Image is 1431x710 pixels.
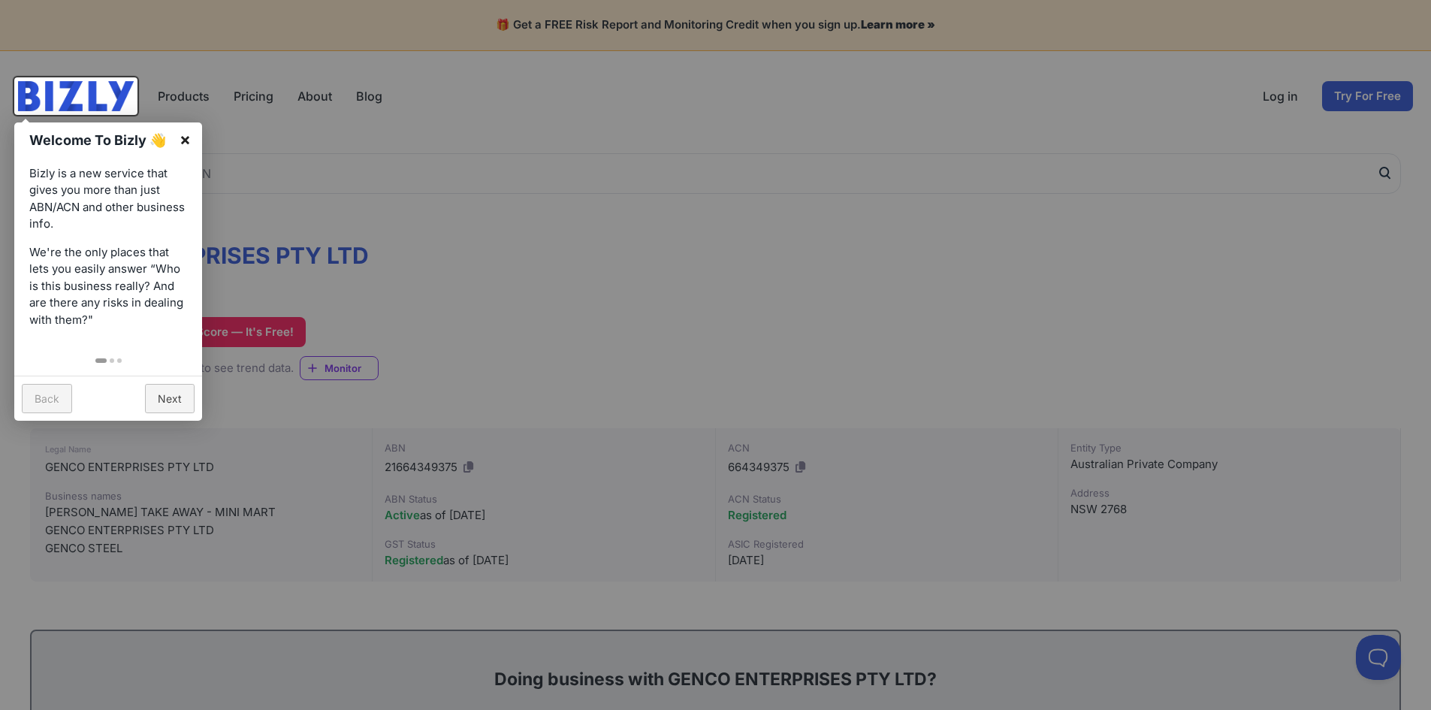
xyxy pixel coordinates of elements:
a: Next [145,384,195,413]
p: Bizly is a new service that gives you more than just ABN/ACN and other business info. [29,165,187,233]
h1: Welcome To Bizly 👋 [29,130,171,150]
a: × [168,122,202,156]
p: We're the only places that lets you easily answer “Who is this business really? And are there any... [29,244,187,329]
a: Back [22,384,72,413]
